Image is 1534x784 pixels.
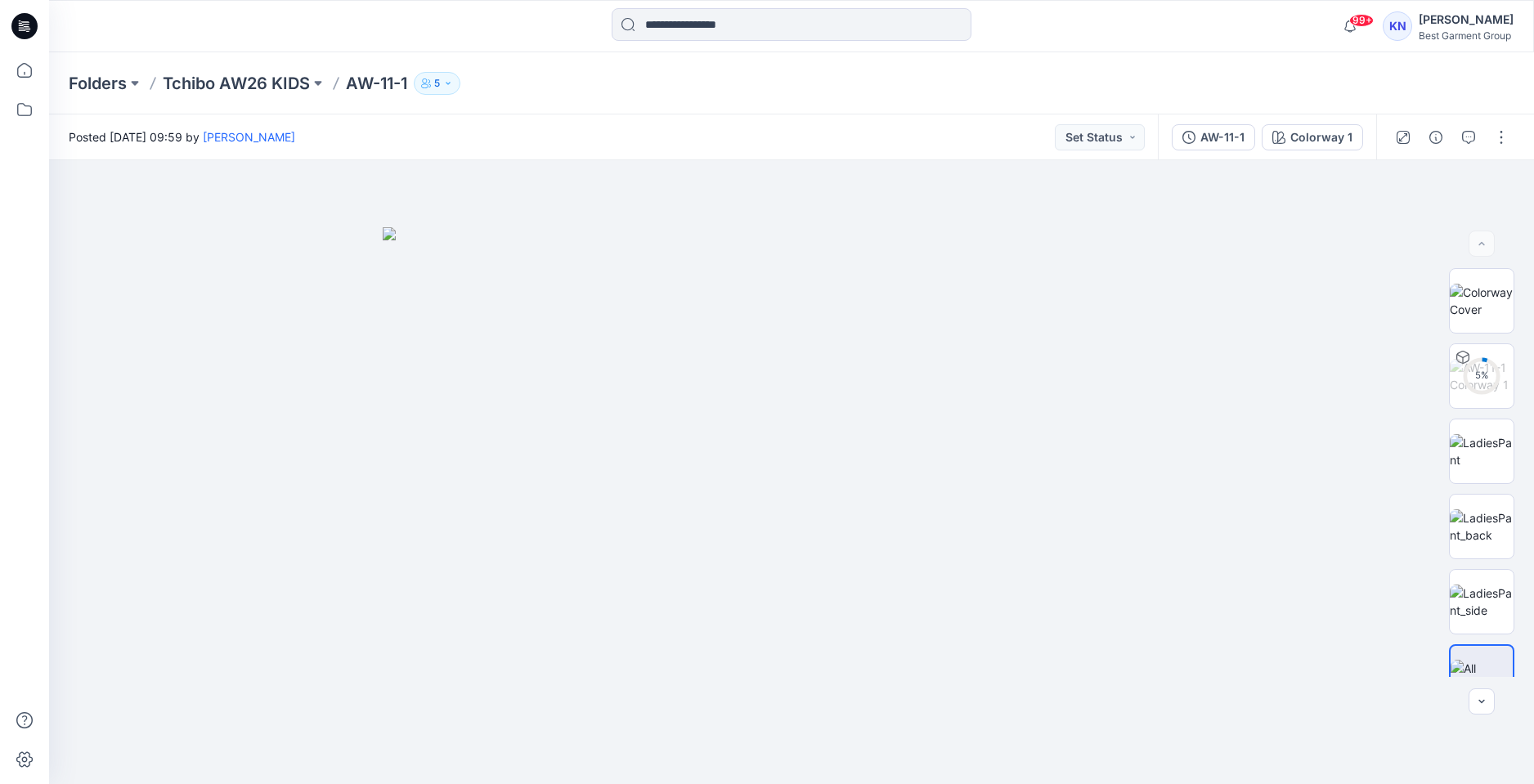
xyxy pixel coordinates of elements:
div: Best Garment Group [1419,29,1514,42]
button: Colorway 1 [1262,124,1363,150]
span: 99+ [1349,14,1374,27]
p: 5 [434,74,440,92]
button: Details [1423,124,1449,150]
div: KN [1383,11,1412,41]
span: Posted [DATE] 09:59 by [69,128,295,146]
div: Colorway 1 [1290,128,1352,146]
img: All colorways [1451,660,1513,694]
button: AW-11-1 [1172,124,1255,150]
img: LadiesPant_side [1450,585,1514,619]
img: LadiesPant [1450,434,1514,468]
a: Tchibo AW26 KIDS [163,72,310,95]
img: LadiesPant_back [1450,509,1514,544]
a: Folders [69,72,127,95]
div: [PERSON_NAME] [1419,10,1514,29]
div: AW-11-1 [1200,128,1245,146]
div: 5 % [1462,369,1501,383]
button: 5 [414,72,460,95]
a: [PERSON_NAME] [203,130,295,144]
p: AW-11-1 [346,72,407,95]
img: Colorway Cover [1450,284,1514,318]
img: AW-11-1 Colorway 1 [1450,359,1514,393]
